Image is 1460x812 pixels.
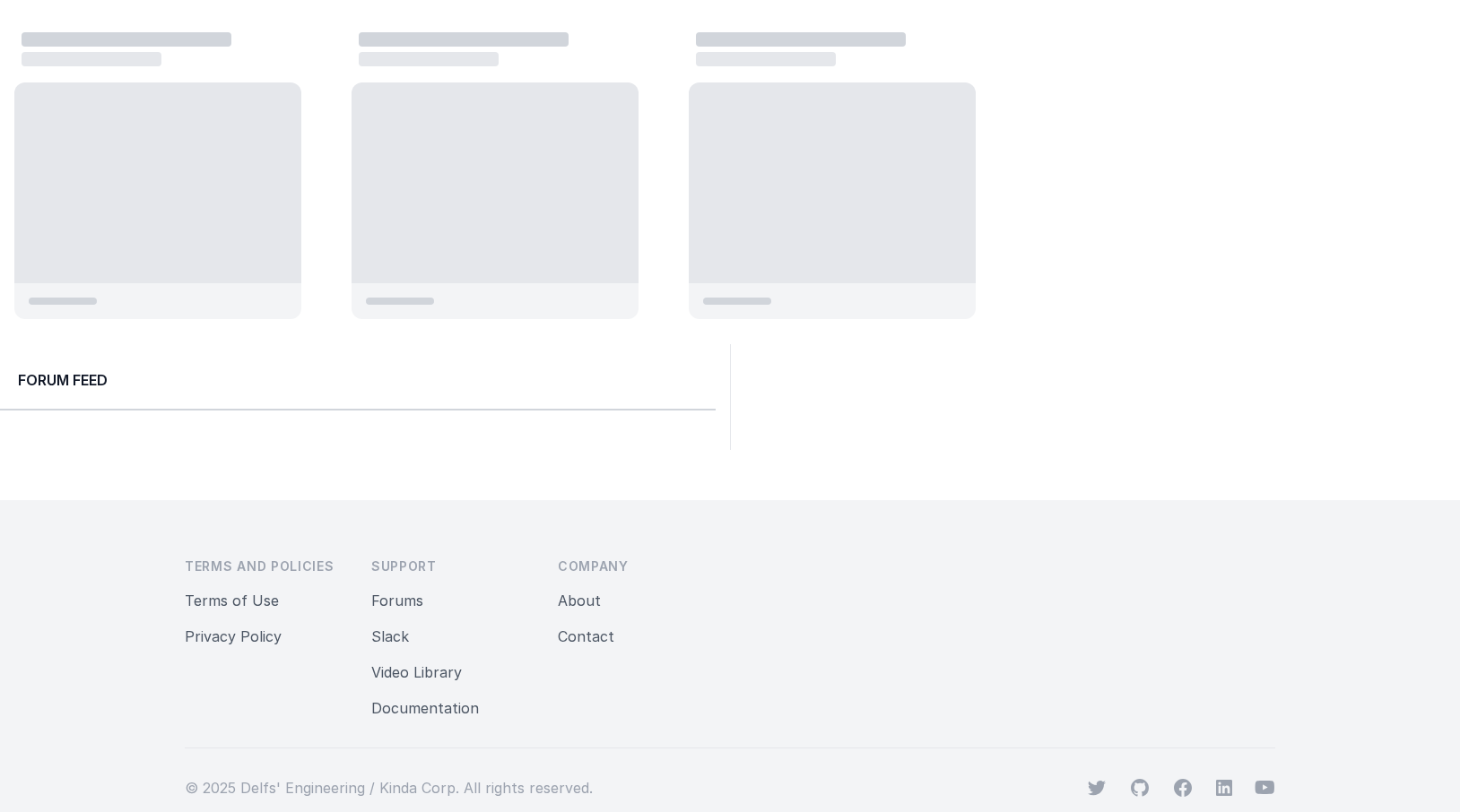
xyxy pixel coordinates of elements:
svg: viewBox="0 0 24 24" aria-hidden="true"> [1215,779,1233,797]
h3: Terms and Policies [185,557,343,575]
button: Documentation [371,697,479,719]
button: Slack [371,626,409,647]
p: © 2025 Delfs' Engineering / Kinda Corp. All rights reserved. [185,777,593,799]
a: About [558,592,601,609]
button: Forums [371,590,423,611]
a: Privacy Policy [185,627,282,645]
h3: Company [558,557,716,575]
a: Terms of Use [185,592,279,609]
h3: Support [371,557,529,575]
button: About [558,590,601,611]
button: Contact [558,626,614,647]
h2: Forum Feed [18,369,698,391]
a: Slack [371,627,409,645]
button: Video Library [371,661,462,683]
